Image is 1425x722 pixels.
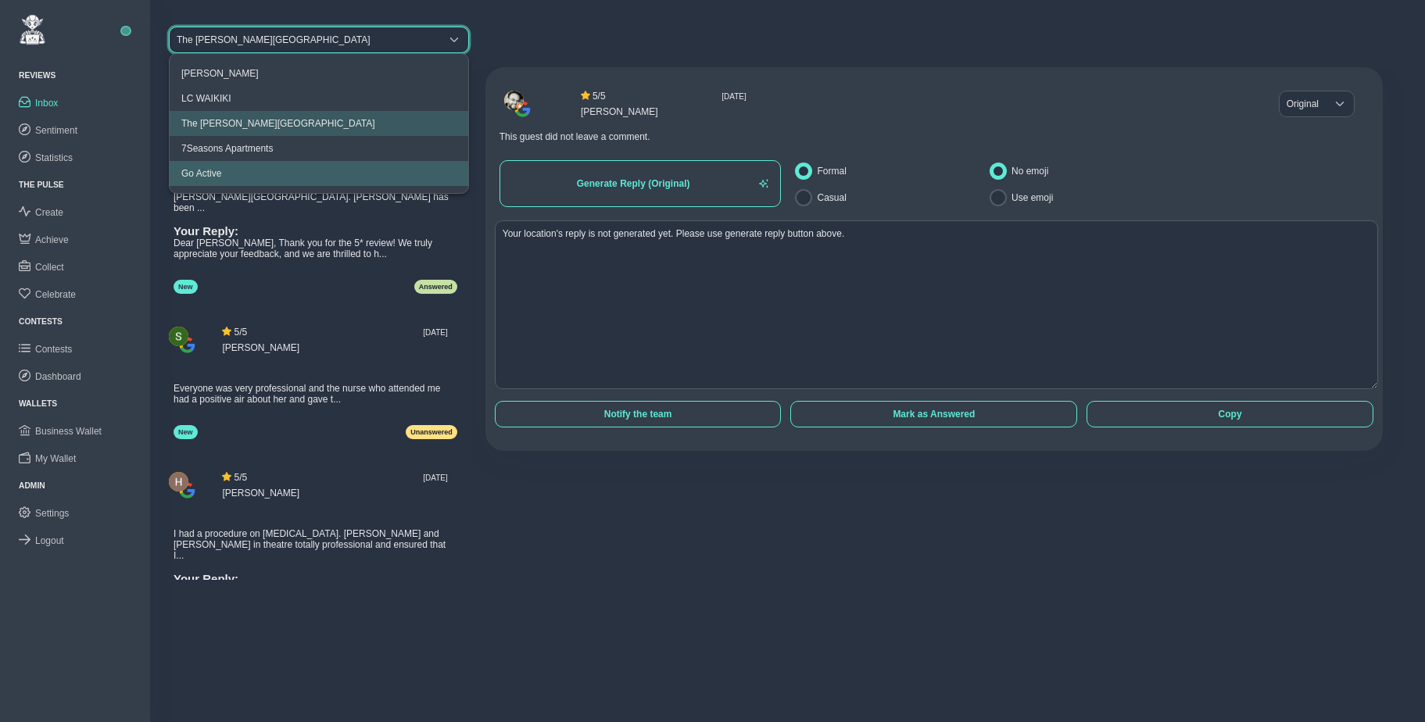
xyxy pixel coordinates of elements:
img: Reviewer Picture [504,91,524,110]
small: [DATE] [423,474,447,482]
b: Your Reply : [174,572,238,585]
span: Collect [35,262,64,273]
span: 5 / 5 [234,472,247,483]
div: Dear [PERSON_NAME], Thank you for the 5* review! We truly appreciate your feedback, and we are th... [174,517,457,618]
span: 5 / 5 [593,91,606,102]
span: [PERSON_NAME] [581,106,658,117]
span: Statistics [35,152,73,163]
span: Celebrate [35,289,76,300]
span: Copy [1099,409,1361,420]
span: Sentiment [35,125,77,136]
button: Mark as Answered [790,401,1077,427]
div: [PERSON_NAME] [181,68,259,79]
img: Reviewer Picture [169,327,188,346]
img: Reviewer Source [177,335,197,355]
span: Mark as Answered [796,409,1072,420]
button: Generate Reply (Original) [499,160,782,207]
img: Reviewer Source [177,481,197,500]
textarea: Your location's reply is not generated yet. Please use generate reply button above. [495,220,1378,389]
a: The Pulse [19,180,64,189]
div: This guest did not leave a comment. [499,131,1373,153]
img: Reviewer Picture [169,472,188,491]
div: The [PERSON_NAME][GEOGRAPHIC_DATA] [177,34,371,45]
img: ReviewElf Logo [19,14,46,45]
label: Casual [817,192,846,203]
label: Use emoji [1011,192,1053,203]
span: Business Wallet [35,426,102,437]
span: Dashboard [35,371,81,382]
li: Go Active [170,161,468,186]
span: [PERSON_NAME] [222,342,299,353]
span: Generate Reply (Original) [512,178,755,189]
span: My Wallet [35,453,76,464]
a: Contests [19,317,63,326]
div: LC WAIKIKI [181,93,231,104]
li: 7Seasons Apartments [170,136,468,161]
span: Create [35,207,63,218]
label: Formal [817,166,846,177]
a: Reviews [19,71,55,80]
li: ZARA [170,61,468,86]
div: Go Active [181,168,221,179]
span: Unanswered [406,425,457,439]
span: [PERSON_NAME] looked after me during the night staying at the [PERSON_NAME][GEOGRAPHIC_DATA]. [PE... [174,180,449,213]
small: [DATE] [423,328,447,337]
span: Logout [35,535,64,546]
span: Achieve [35,234,69,245]
label: No emoji [1011,166,1048,177]
span: Original [1280,91,1326,116]
span: New [174,425,198,439]
span: [PERSON_NAME] [222,488,299,499]
button: Copy [1087,401,1373,427]
span: Settings [35,508,69,519]
span: Notify the team [507,409,769,420]
div: 7Seasons Apartments [181,143,273,154]
span: Everyone was very professional and the nurse who attended me had a positive air about her and gav... [174,383,441,405]
span: Answered [414,280,457,294]
a: Wallets [19,399,57,408]
span: New [174,280,198,294]
span: Contests [35,344,72,355]
b: Your Reply : [174,224,238,238]
li: The Clementine Churchill Hospital [170,111,468,136]
div: The [PERSON_NAME][GEOGRAPHIC_DATA] [181,118,375,129]
div: Dear [PERSON_NAME], Thank you for the 5* review! We truly appreciate your feedback, and we are th... [174,170,457,270]
span: 5 / 5 [234,327,247,338]
div: Select a location [440,27,468,52]
span: Inbox [35,98,58,109]
span: I had a procedure on [MEDICAL_DATA]. [PERSON_NAME] and [PERSON_NAME] in theatre totally professio... [174,528,446,561]
button: Notify the team [495,401,782,427]
a: Admin [19,481,45,490]
li: LC WAIKIKI [170,86,468,111]
img: Reviewer Source [513,99,532,119]
small: [DATE] [721,92,746,101]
